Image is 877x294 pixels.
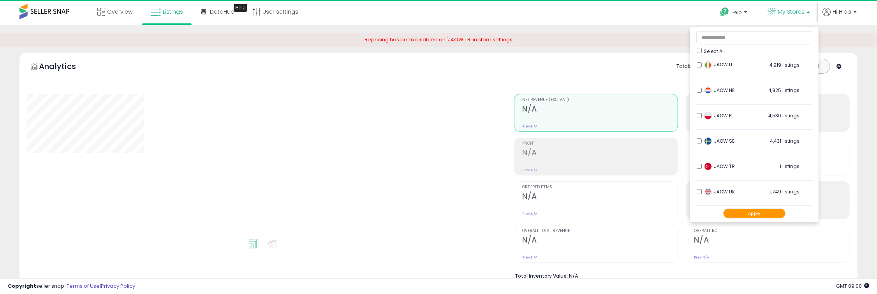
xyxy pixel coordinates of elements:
[8,283,135,290] div: seller snap | |
[163,8,183,16] span: Listings
[67,282,100,290] a: Terms of Use
[694,236,849,246] h2: N/A
[723,209,785,218] button: Apply
[780,163,800,170] span: 1 listings
[704,87,712,94] img: netherlands.png
[210,8,234,16] span: DataHub
[704,138,734,144] span: JAOW SE
[704,163,712,170] img: turkey.png
[770,188,800,195] span: 1,749 listings
[523,229,678,233] span: Overall Total Revenue
[523,192,678,202] h2: N/A
[515,271,844,280] li: N/A
[523,185,678,190] span: Ordered Items
[704,112,712,120] img: poland.png
[523,236,678,246] h2: N/A
[365,36,512,43] span: Repricing has been disabled on 'JAOW TR' in store settings
[694,255,710,260] small: Prev: N/A
[704,188,712,196] img: uk.png
[523,211,538,216] small: Prev: N/A
[720,7,729,17] i: Get Help
[833,8,851,16] span: Hi Hiba
[523,104,678,115] h2: N/A
[704,61,733,68] span: JAOW IT
[704,48,725,55] span: Select All
[523,142,678,146] span: Profit
[731,9,742,16] span: Help
[704,61,712,69] img: italy.png
[704,87,734,94] span: JAOW NE
[107,8,132,16] span: Overview
[778,8,805,16] span: My Stores
[523,148,678,159] h2: N/A
[234,4,247,12] div: Tooltip anchor
[770,62,800,68] span: 4,919 listings
[676,63,707,70] div: Totals For
[768,87,800,94] span: 4,825 listings
[39,61,91,74] h5: Analytics
[523,168,538,172] small: Prev: N/A
[836,282,869,290] span: 2025-09-12 09:00 GMT
[694,229,849,233] span: Overall ROI
[523,255,538,260] small: Prev: N/A
[515,273,568,279] b: Total Inventory Value:
[704,137,712,145] img: sweden.png
[704,163,735,170] span: JAOW TR
[704,188,735,195] span: JAOW UK
[523,98,678,102] span: Net Revenue (Exc. VAT)
[822,8,857,25] a: Hi Hiba
[768,112,800,119] span: 4,530 listings
[8,282,36,290] strong: Copyright
[523,124,538,129] small: Prev: N/A
[101,282,135,290] a: Privacy Policy
[704,112,733,119] span: JAOW PL
[770,138,800,144] span: 4,431 listings
[714,1,755,25] a: Help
